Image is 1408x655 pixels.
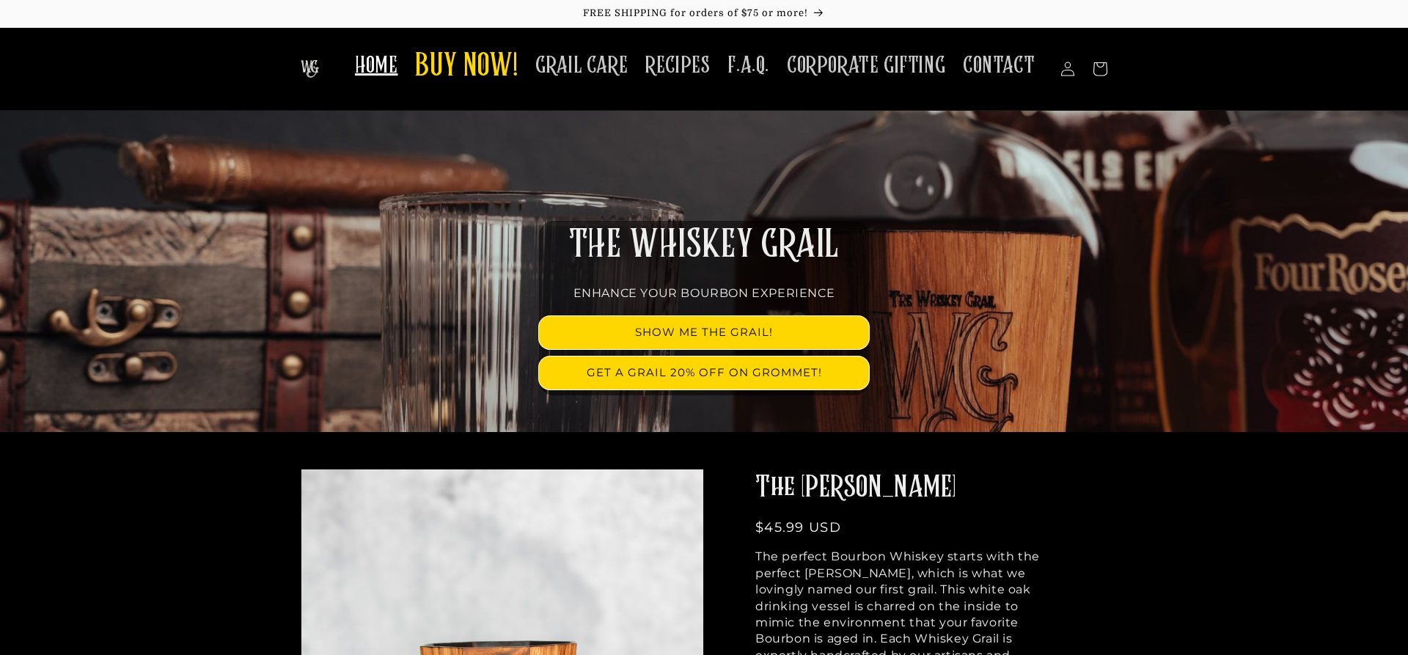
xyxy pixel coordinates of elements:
[645,51,710,80] span: RECIPES
[527,43,637,89] a: GRAIL CARE
[406,38,527,96] a: BUY NOW!
[637,43,719,89] a: RECIPES
[15,7,1393,20] p: FREE SHIPPING for orders of $75 or more!
[346,43,406,89] a: HOME
[954,43,1044,89] a: CONTACT
[569,226,839,264] span: THE WHISKEY GRAIL
[539,316,869,349] a: SHOW ME THE GRAIL!
[301,60,319,78] img: The Whiskey Grail
[963,51,1035,80] span: CONTACT
[355,51,397,80] span: HOME
[787,51,945,80] span: CORPORATE GIFTING
[778,43,954,89] a: CORPORATE GIFTING
[727,51,769,80] span: F.A.Q.
[719,43,778,89] a: F.A.Q.
[535,51,628,80] span: GRAIL CARE
[755,519,841,535] span: $45.99 USD
[755,469,1056,507] h2: The [PERSON_NAME]
[415,47,518,87] span: BUY NOW!
[539,356,869,389] a: GET A GRAIL 20% OFF ON GROMMET!
[573,286,835,300] span: ENHANCE YOUR BOURBON EXPERIENCE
